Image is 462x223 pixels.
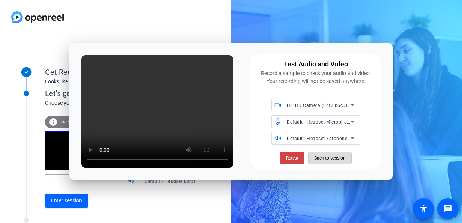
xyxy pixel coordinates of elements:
[49,118,58,127] mat-icon: info
[255,69,377,85] div: Record a sample to check your audio and video. Your recording will not be saved anywhere.
[308,152,352,164] button: Back to session
[284,59,348,69] div: Test Audio and Video
[127,177,136,186] mat-icon: volume_up
[286,155,298,161] span: Retest
[443,204,452,213] mat-icon: message
[45,78,195,86] div: Looks like you've been invited to join
[58,119,111,124] span: Test your audio and video
[51,197,82,205] span: Enter session
[419,204,428,213] mat-icon: accessibility
[314,151,346,165] span: Back to session
[287,119,431,125] span: Default - Headset Microphone (Plantronics Blackwire 5220 Series)
[45,88,210,99] div: Let's get connected.
[287,103,347,108] span: HP HD Camera (04f2:b6c0)
[144,178,284,184] span: Default - Headset Earphone (Plantronics Blackwire 5220 Series)
[45,66,195,78] div: Get Ready!
[45,99,210,107] div: Choose your settings
[287,135,426,141] span: Default - Headset Earphone (Plantronics Blackwire 5220 Series)
[280,152,304,164] button: Retest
